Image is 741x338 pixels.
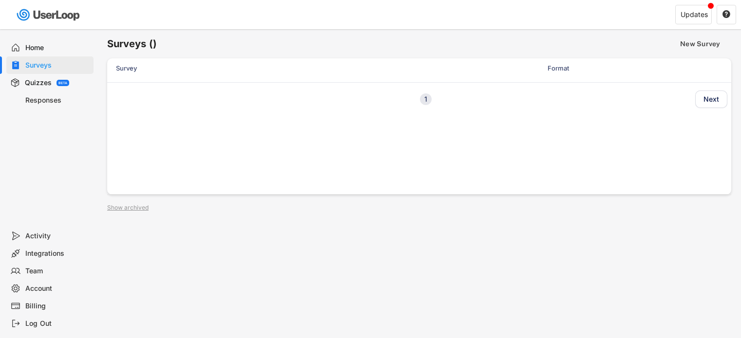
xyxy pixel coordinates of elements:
[666,39,677,49] img: yH5BAEAAAAALAAAAAABAAEAAAIBRAA7
[25,96,90,105] div: Responses
[25,302,90,311] div: Billing
[58,81,67,85] div: BETA
[695,90,727,108] button: Next
[15,5,83,25] img: userloop-logo-01.svg
[25,284,90,293] div: Account
[25,61,90,70] div: Surveys
[25,43,90,53] div: Home
[25,267,90,276] div: Team
[25,249,90,258] div: Integrations
[548,64,645,72] div: Format
[681,11,708,18] div: Updates
[680,39,729,48] div: New Survey
[116,64,542,72] div: Survey
[25,319,90,328] div: Log Out
[722,10,731,19] button: 
[107,205,149,211] div: Show archived
[107,37,157,51] h6: Surveys ()
[420,96,432,103] div: 1
[25,78,52,88] div: Quizzes
[25,231,90,241] div: Activity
